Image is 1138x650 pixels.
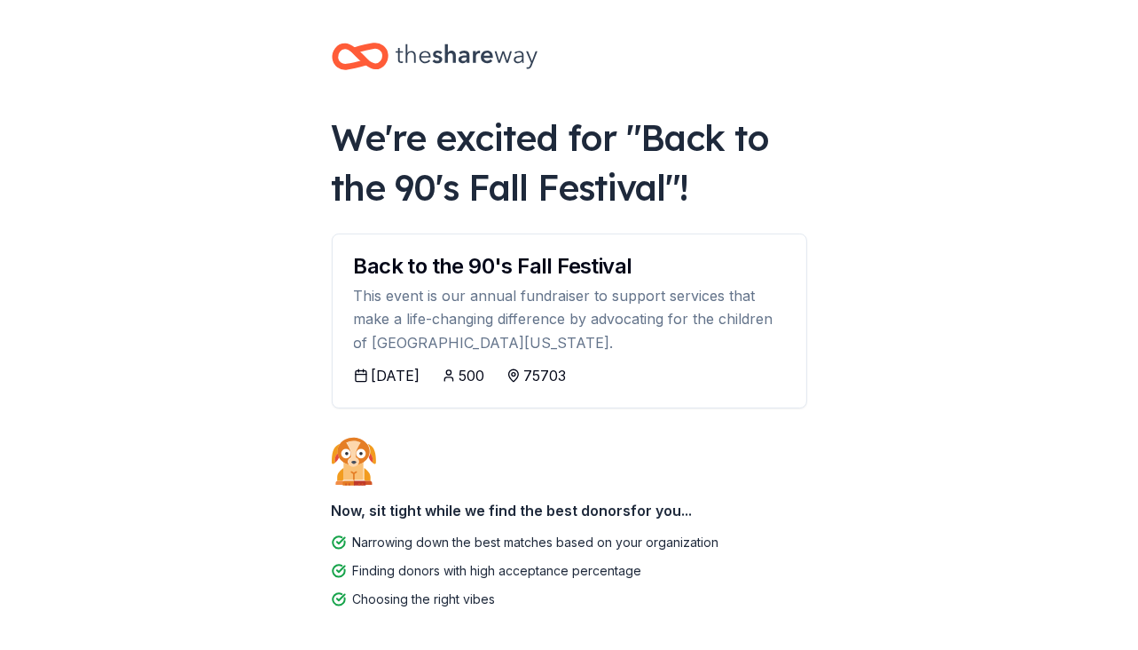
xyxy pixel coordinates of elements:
[332,113,807,212] div: We're excited for " Back to the 90's Fall Festival "!
[524,365,567,386] div: 75703
[353,560,642,582] div: Finding donors with high acceptance percentage
[353,532,719,553] div: Narrowing down the best matches based on your organization
[332,437,376,485] img: Dog waiting patiently
[459,365,485,386] div: 500
[354,256,785,277] div: Back to the 90's Fall Festival
[354,284,785,354] div: This event is our annual fundraiser to support services that make a life-changing difference by a...
[372,365,420,386] div: [DATE]
[332,493,807,528] div: Now, sit tight while we find the best donors for you...
[353,589,496,610] div: Choosing the right vibes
